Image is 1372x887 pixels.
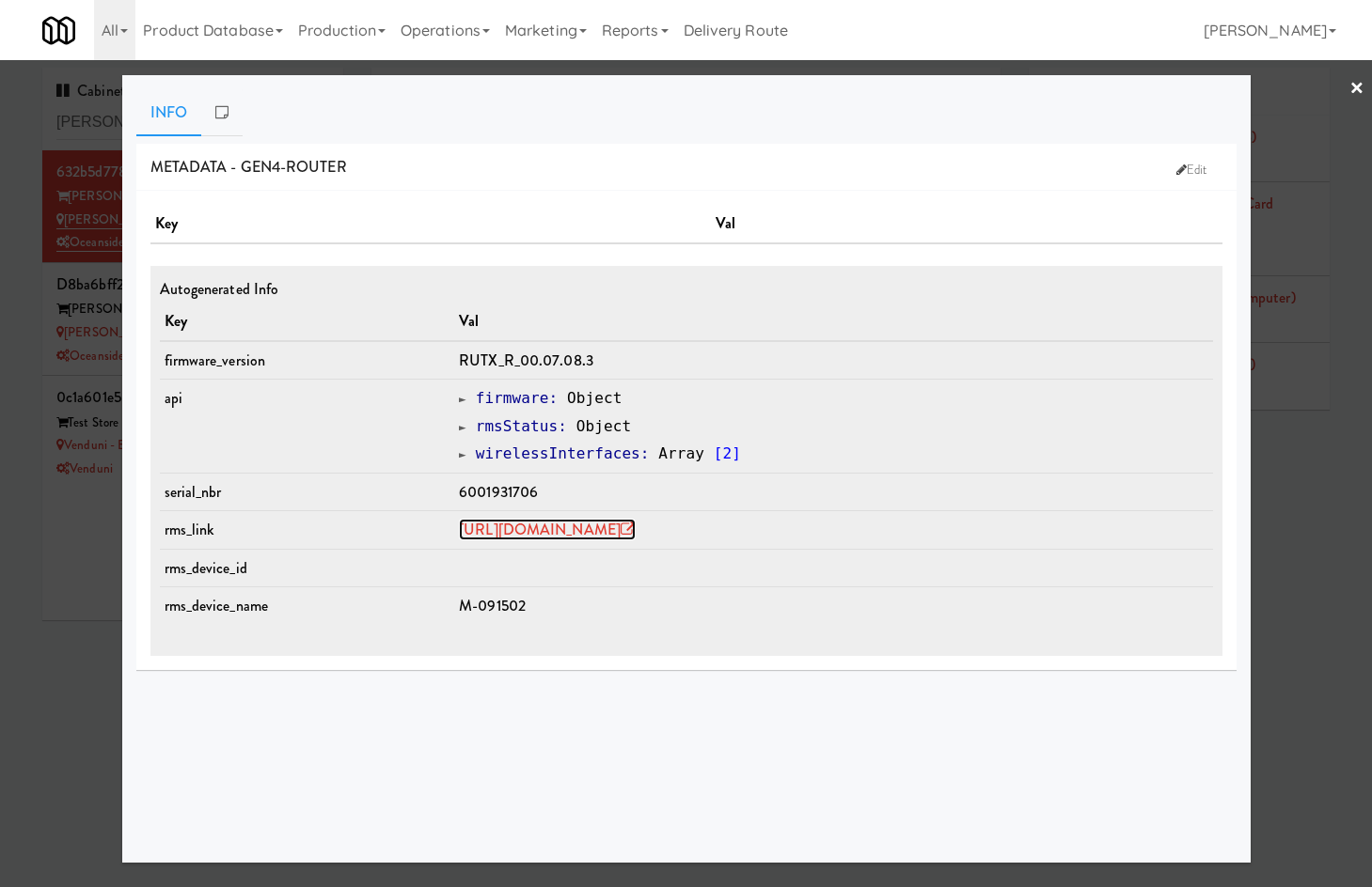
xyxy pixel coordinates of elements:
[732,444,741,462] span: ]
[160,511,455,550] td: rms_link
[567,389,622,407] span: Object
[160,341,455,380] td: firmware_version
[1176,161,1207,179] span: Edit
[1349,60,1364,118] a: ×
[459,481,538,503] span: 6001931706
[640,444,650,462] span: :
[136,89,201,136] a: Info
[714,444,723,462] span: [
[454,303,1212,341] th: Val
[160,549,455,587] td: rms_device_id
[459,519,636,540] a: [URL][DOMAIN_NAME]
[459,350,593,371] span: RUTX_R_00.07.08.3
[722,444,732,462] span: 2
[711,205,1222,243] th: Val
[160,587,455,625] td: rms_device_name
[476,444,640,462] span: wirelessInterfaces
[558,417,567,435] span: :
[576,417,631,435] span: Object
[160,278,279,300] span: Autogenerated Info
[160,380,455,474] td: api
[459,595,526,616] span: M-091502
[476,417,559,435] span: rmsStatus
[160,303,455,341] th: Key
[150,156,347,178] span: METADATA - gen4-router
[476,389,549,407] span: firmware
[160,473,455,511] td: serial_nbr
[150,205,711,243] th: Key
[42,14,75,47] img: Micromart
[549,389,559,407] span: :
[658,444,704,462] span: Array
